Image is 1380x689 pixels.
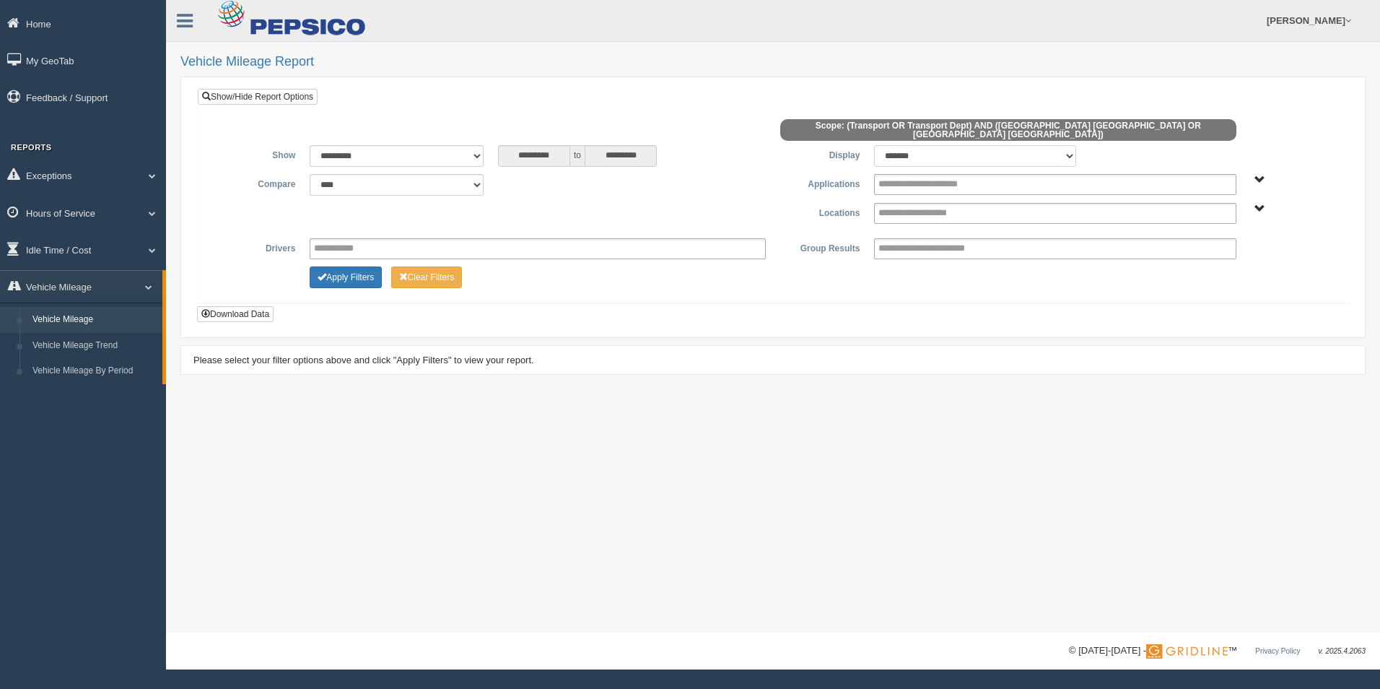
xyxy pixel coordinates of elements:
[1146,644,1228,659] img: Gridline
[26,307,162,333] a: Vehicle Mileage
[197,306,274,322] button: Download Data
[26,333,162,359] a: Vehicle Mileage Trend
[1069,643,1366,659] div: © [DATE]-[DATE] - ™
[1255,647,1300,655] a: Privacy Policy
[773,174,867,191] label: Applications
[209,174,302,191] label: Compare
[780,119,1236,141] span: Scope: (Transport OR Transport Dept) AND ([GEOGRAPHIC_DATA] [GEOGRAPHIC_DATA] OR [GEOGRAPHIC_DATA...
[1319,647,1366,655] span: v. 2025.4.2063
[773,238,867,256] label: Group Results
[391,266,463,288] button: Change Filter Options
[570,145,585,167] span: to
[180,55,1366,69] h2: Vehicle Mileage Report
[310,266,382,288] button: Change Filter Options
[209,145,302,162] label: Show
[209,238,302,256] label: Drivers
[26,358,162,384] a: Vehicle Mileage By Period
[193,355,534,365] span: Please select your filter options above and click "Apply Filters" to view your report.
[198,89,318,105] a: Show/Hide Report Options
[773,145,867,162] label: Display
[773,203,867,220] label: Locations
